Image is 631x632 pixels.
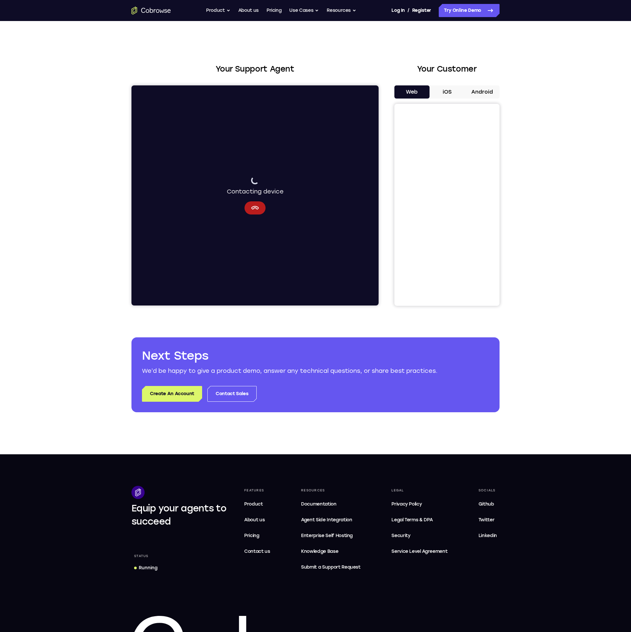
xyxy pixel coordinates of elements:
[298,545,363,558] a: Knowledge Base
[131,562,160,574] a: Running
[131,503,226,527] span: Equip your agents to succeed
[439,4,500,17] a: Try Online Demo
[131,552,151,561] div: Status
[391,548,447,555] span: Service Level Agreement
[131,63,379,75] h2: Your Support Agent
[301,549,338,554] span: Knowledge Base
[242,513,273,527] a: About us
[298,486,363,495] div: Resources
[244,533,259,538] span: Pricing
[412,4,431,17] a: Register
[476,513,500,527] a: Twitter
[298,498,363,511] a: Documentation
[142,366,489,375] p: We’d be happy to give a product demo, answer any technical questions, or share best practices.
[242,545,273,558] a: Contact us
[389,529,450,542] a: Security
[479,517,495,523] span: Twitter
[391,501,422,507] span: Privacy Policy
[301,532,361,540] span: Enterprise Self Hosting
[391,533,410,538] span: Security
[301,501,336,507] span: Documentation
[142,348,489,364] h2: Next Steps
[301,563,361,571] span: Submit a Support Request
[298,561,363,574] a: Submit a Support Request
[142,386,202,402] a: Create An Account
[476,529,500,542] a: Linkedin
[298,513,363,527] a: Agent Side Integration
[206,4,230,17] button: Product
[139,565,157,571] div: Running
[479,533,497,538] span: Linkedin
[131,7,171,14] a: Go to the home page
[476,486,500,495] div: Socials
[389,513,450,527] a: Legal Terms & DPA
[391,517,432,523] span: Legal Terms & DPA
[394,85,430,99] button: Web
[131,85,379,305] iframe: Agent
[394,63,500,75] h2: Your Customer
[408,7,409,14] span: /
[391,4,405,17] a: Log In
[238,4,259,17] a: About us
[389,498,450,511] a: Privacy Policy
[298,529,363,542] a: Enterprise Self Hosting
[244,549,270,554] span: Contact us
[464,85,500,99] button: Android
[289,4,319,17] button: Use Cases
[242,498,273,511] a: Product
[207,386,256,402] a: Contact Sales
[389,486,450,495] div: Legal
[242,529,273,542] a: Pricing
[242,486,273,495] div: Features
[479,501,494,507] span: Github
[267,4,282,17] a: Pricing
[430,85,465,99] button: iOS
[244,501,263,507] span: Product
[327,4,356,17] button: Resources
[301,516,361,524] span: Agent Side Integration
[244,517,265,523] span: About us
[476,498,500,511] a: Github
[389,545,450,558] a: Service Level Agreement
